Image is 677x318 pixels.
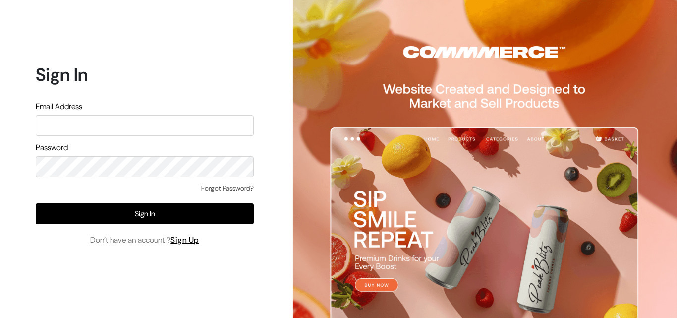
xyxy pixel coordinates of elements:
label: Password [36,142,68,154]
a: Sign Up [170,235,199,245]
label: Email Address [36,101,82,113]
h1: Sign In [36,64,254,85]
button: Sign In [36,203,254,224]
span: Don’t have an account ? [90,234,199,246]
a: Forgot Password? [201,183,254,193]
